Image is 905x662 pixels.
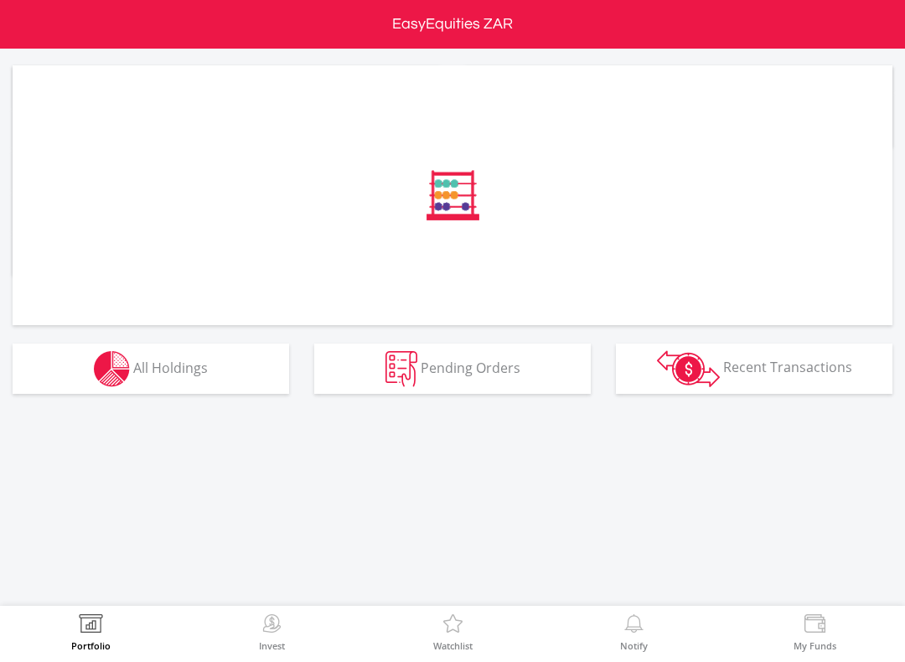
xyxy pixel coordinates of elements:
[794,641,836,650] label: My Funds
[616,344,892,394] button: Recent Transactions
[620,641,648,650] label: Notify
[78,614,104,638] img: View Portfolio
[440,614,466,638] img: Watchlist
[71,614,111,650] a: Portfolio
[620,614,648,650] a: Notify
[94,351,130,387] img: holdings-wht.png
[259,641,285,650] label: Invest
[314,344,591,394] button: Pending Orders
[71,641,111,650] label: Portfolio
[421,358,520,376] span: Pending Orders
[259,614,285,650] a: Invest
[259,614,285,638] img: Invest Now
[385,351,417,387] img: pending_instructions-wht.png
[621,614,647,638] img: View Notifications
[657,350,720,387] img: transactions-zar-wht.png
[794,614,836,650] a: My Funds
[433,641,473,650] label: Watchlist
[133,358,208,376] span: All Holdings
[13,344,289,394] button: All Holdings
[723,358,852,376] span: Recent Transactions
[433,614,473,650] a: Watchlist
[802,614,828,638] img: View Funds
